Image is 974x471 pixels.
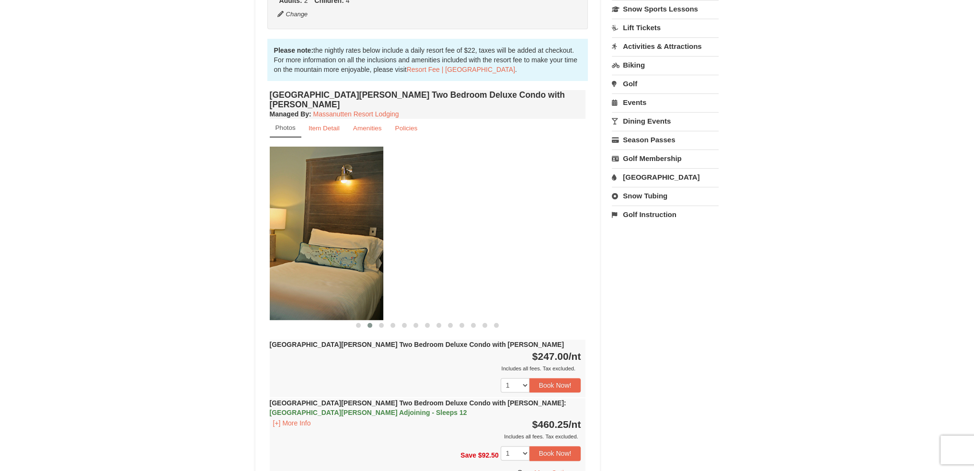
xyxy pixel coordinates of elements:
[277,9,309,20] button: Change
[612,56,719,74] a: Biking
[353,125,382,132] small: Amenities
[529,378,581,392] button: Book Now!
[612,187,719,205] a: Snow Tubing
[270,418,314,428] button: [+] More Info
[270,110,311,118] strong: :
[274,46,313,54] strong: Please note:
[569,419,581,430] span: /nt
[275,124,296,131] small: Photos
[612,75,719,92] a: Golf
[270,90,586,109] h4: [GEOGRAPHIC_DATA][PERSON_NAME] Two Bedroom Deluxe Condo with [PERSON_NAME]
[612,93,719,111] a: Events
[267,39,588,81] div: the nightly rates below include a daily resort fee of $22, taxes will be added at checkout. For m...
[612,149,719,167] a: Golf Membership
[270,409,467,416] span: [GEOGRAPHIC_DATA][PERSON_NAME] Adjoining - Sleeps 12
[309,125,340,132] small: Item Detail
[532,351,581,362] strong: $247.00
[270,110,309,118] span: Managed By
[612,37,719,55] a: Activities & Attractions
[532,419,569,430] span: $460.25
[564,399,566,407] span: :
[389,119,424,138] a: Policies
[270,432,581,441] div: Includes all fees. Tax excluded.
[569,351,581,362] span: /nt
[612,112,719,130] a: Dining Events
[302,119,346,138] a: Item Detail
[313,110,399,118] a: Massanutten Resort Lodging
[612,19,719,36] a: Lift Tickets
[612,206,719,223] a: Golf Instruction
[478,451,499,459] span: $92.50
[270,119,301,138] a: Photos
[270,399,566,416] strong: [GEOGRAPHIC_DATA][PERSON_NAME] Two Bedroom Deluxe Condo with [PERSON_NAME]
[407,66,515,73] a: Resort Fee | [GEOGRAPHIC_DATA]
[270,341,564,348] strong: [GEOGRAPHIC_DATA][PERSON_NAME] Two Bedroom Deluxe Condo with [PERSON_NAME]
[460,451,476,459] span: Save
[612,131,719,149] a: Season Passes
[612,168,719,186] a: [GEOGRAPHIC_DATA]
[347,119,388,138] a: Amenities
[270,364,581,373] div: Includes all fees. Tax excluded.
[395,125,417,132] small: Policies
[529,446,581,460] button: Book Now!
